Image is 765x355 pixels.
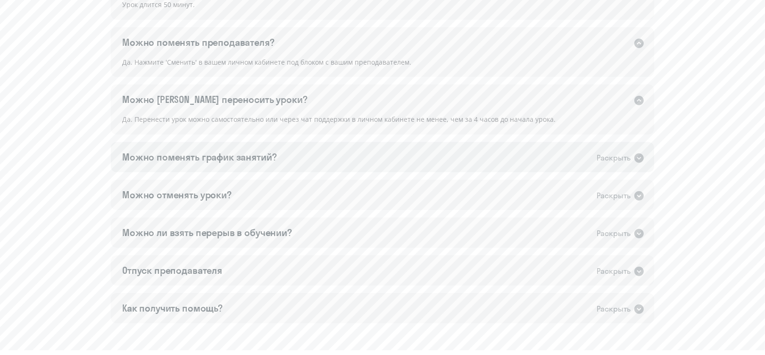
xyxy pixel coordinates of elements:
[122,302,223,315] div: Как получить помощь?
[111,57,654,77] div: Да. Нажмите 'Сменить' в вашем личном кабинете под блоком с вашим преподавателем.
[597,152,631,164] div: Раскрыть
[111,114,654,135] div: Да. Перенести урок можно самостоятельно или через чат поддержки в личном кабинете не менее, чем з...
[597,303,631,315] div: Раскрыть
[122,36,274,49] div: Можно поменять преподавателя?
[122,226,292,239] div: Можно ли взять перерыв в обучении?
[597,190,631,202] div: Раскрыть
[122,93,307,106] div: Можно [PERSON_NAME] переносить уроки?
[122,188,232,202] div: Можно отменять уроки?
[597,228,631,239] div: Раскрыть
[122,264,222,277] div: Отпуск преподавателя
[122,151,277,164] div: Можно поменять график занятий?
[597,265,631,277] div: Раскрыть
